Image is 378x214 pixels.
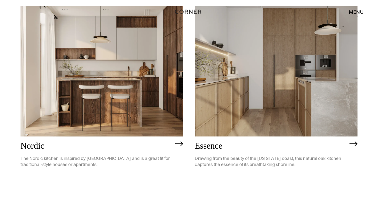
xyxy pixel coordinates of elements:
p: The Nordic kitchen is inspired by [GEOGRAPHIC_DATA] and is a great fit for traditional-style hous... [21,151,172,173]
a: home [173,8,205,16]
div: menu [342,6,364,17]
div: menu [349,9,364,14]
h2: Nordic [21,142,172,151]
p: Drawing from the beauty of the [US_STATE] coast, this natural oak kitchen captures the essence of... [195,151,346,173]
h2: Essence [195,142,346,151]
a: NordicThe Nordic kitchen is inspired by [GEOGRAPHIC_DATA] and is a great fit for traditional-styl... [21,6,183,213]
a: EssenceDrawing from the beauty of the [US_STATE] coast, this natural oak kitchen captures the ess... [195,6,357,213]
